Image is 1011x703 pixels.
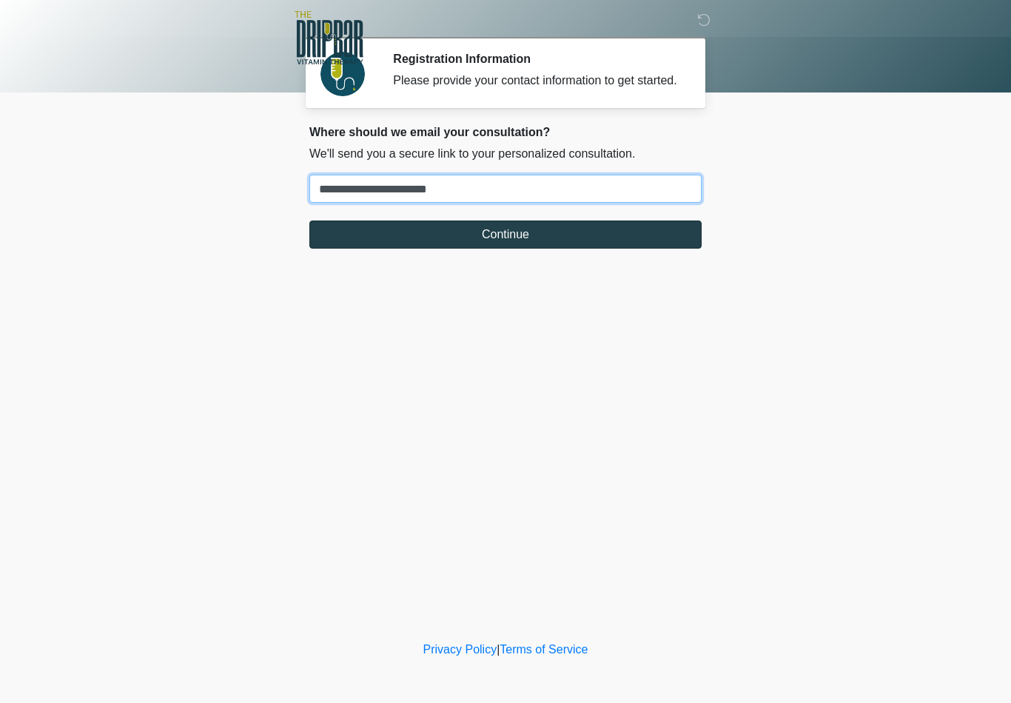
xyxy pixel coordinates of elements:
[423,643,497,656] a: Privacy Policy
[309,145,702,163] p: We'll send you a secure link to your personalized consultation.
[295,11,363,64] img: The DRIPBaR - Lubbock Logo
[497,643,500,656] a: |
[309,125,702,139] h2: Where should we email your consultation?
[309,221,702,249] button: Continue
[500,643,588,656] a: Terms of Service
[393,72,679,90] div: Please provide your contact information to get started.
